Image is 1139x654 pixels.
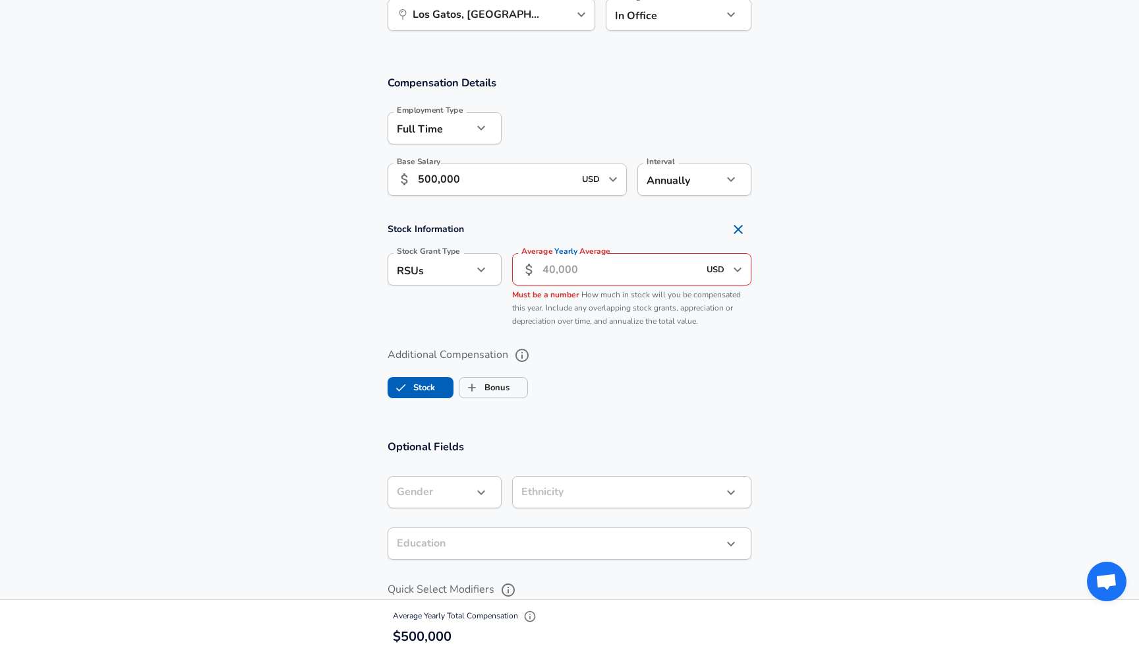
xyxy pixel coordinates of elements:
h3: Compensation Details [388,75,751,90]
button: Remove Section [725,216,751,243]
label: Stock Grant Type [397,247,460,255]
span: How much in stock will you be compensated this year. Include any overlapping stock grants, apprec... [512,289,741,326]
div: Open chat [1087,562,1126,601]
button: Open [572,5,591,24]
label: Average Average [521,247,610,255]
button: StockStock [388,377,453,398]
span: Bonus [459,375,484,400]
div: RSUs [388,253,473,285]
input: USD [703,259,729,280]
h4: Stock Information [388,216,751,243]
label: Base Salary [397,158,440,165]
span: Average Yearly Total Compensation [393,610,540,621]
input: 100,000 [418,163,574,196]
button: help [511,344,533,367]
label: Additional Compensation [388,344,751,367]
span: Stock [388,375,413,400]
button: Open [728,260,747,279]
button: help [497,579,519,601]
label: Employment Type [397,106,463,114]
span: Yearly [555,246,578,257]
label: Quick Select Modifiers [388,579,751,601]
div: Annually [637,163,722,196]
label: Stock [388,375,435,400]
label: Interval [647,158,675,165]
button: Open [604,170,622,189]
button: BonusBonus [459,377,528,398]
h3: Optional Fields [388,439,751,454]
input: USD [578,169,604,190]
button: Explain Total Compensation [520,607,540,626]
label: Bonus [459,375,510,400]
input: 40,000 [542,253,699,285]
span: Must be a number [512,289,579,300]
div: Full Time [388,112,473,144]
